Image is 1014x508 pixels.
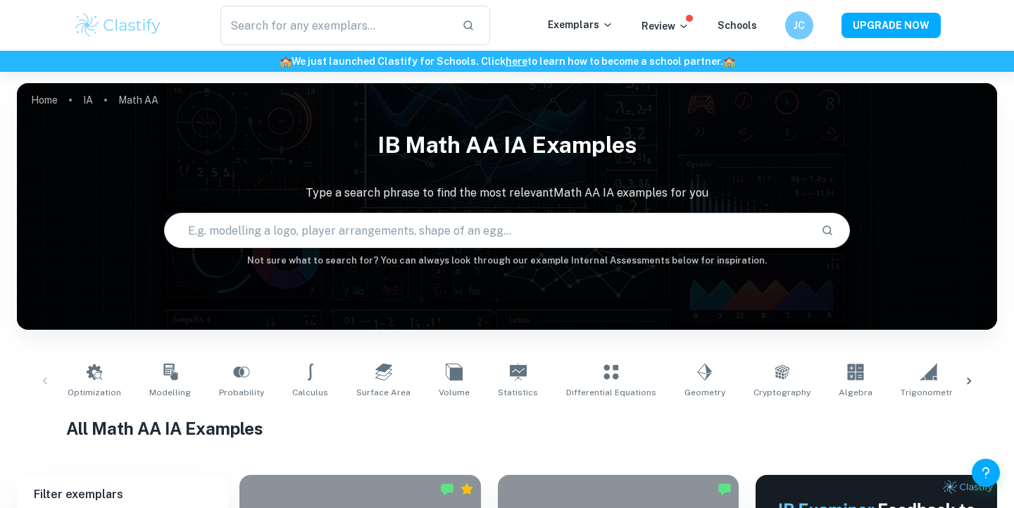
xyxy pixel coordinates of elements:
[839,386,872,399] span: Algebra
[901,386,957,399] span: Trigonometry
[31,90,58,110] a: Home
[17,123,997,168] h1: IB Math AA IA examples
[439,386,470,399] span: Volume
[718,482,732,496] img: Marked
[791,18,808,33] h6: JC
[785,11,813,39] button: JC
[17,185,997,202] p: Type a search phrase to find the most relevant Math AA IA examples for you
[723,56,735,67] span: 🏫
[566,386,656,399] span: Differential Equations
[460,482,474,496] div: Premium
[718,20,757,31] a: Schools
[292,386,328,399] span: Calculus
[3,54,1011,69] h6: We just launched Clastify for Schools. Click to learn how to become a school partner.
[66,416,949,441] h1: All Math AA IA Examples
[17,254,997,268] h6: Not sure what to search for? You can always look through our example Internal Assessments below f...
[149,386,191,399] span: Modelling
[841,13,941,38] button: UPGRADE NOW
[972,459,1000,487] button: Help and Feedback
[73,11,163,39] img: Clastify logo
[753,386,810,399] span: Cryptography
[641,18,689,34] p: Review
[506,56,527,67] a: here
[165,211,810,250] input: E.g. modelling a logo, player arrangements, shape of an egg...
[280,56,292,67] span: 🏫
[220,6,451,45] input: Search for any exemplars...
[219,386,264,399] span: Probability
[68,386,121,399] span: Optimization
[684,386,725,399] span: Geometry
[118,92,158,108] p: Math AA
[548,17,613,32] p: Exemplars
[356,386,411,399] span: Surface Area
[498,386,538,399] span: Statistics
[83,90,93,110] a: IA
[815,218,839,242] button: Search
[440,482,454,496] img: Marked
